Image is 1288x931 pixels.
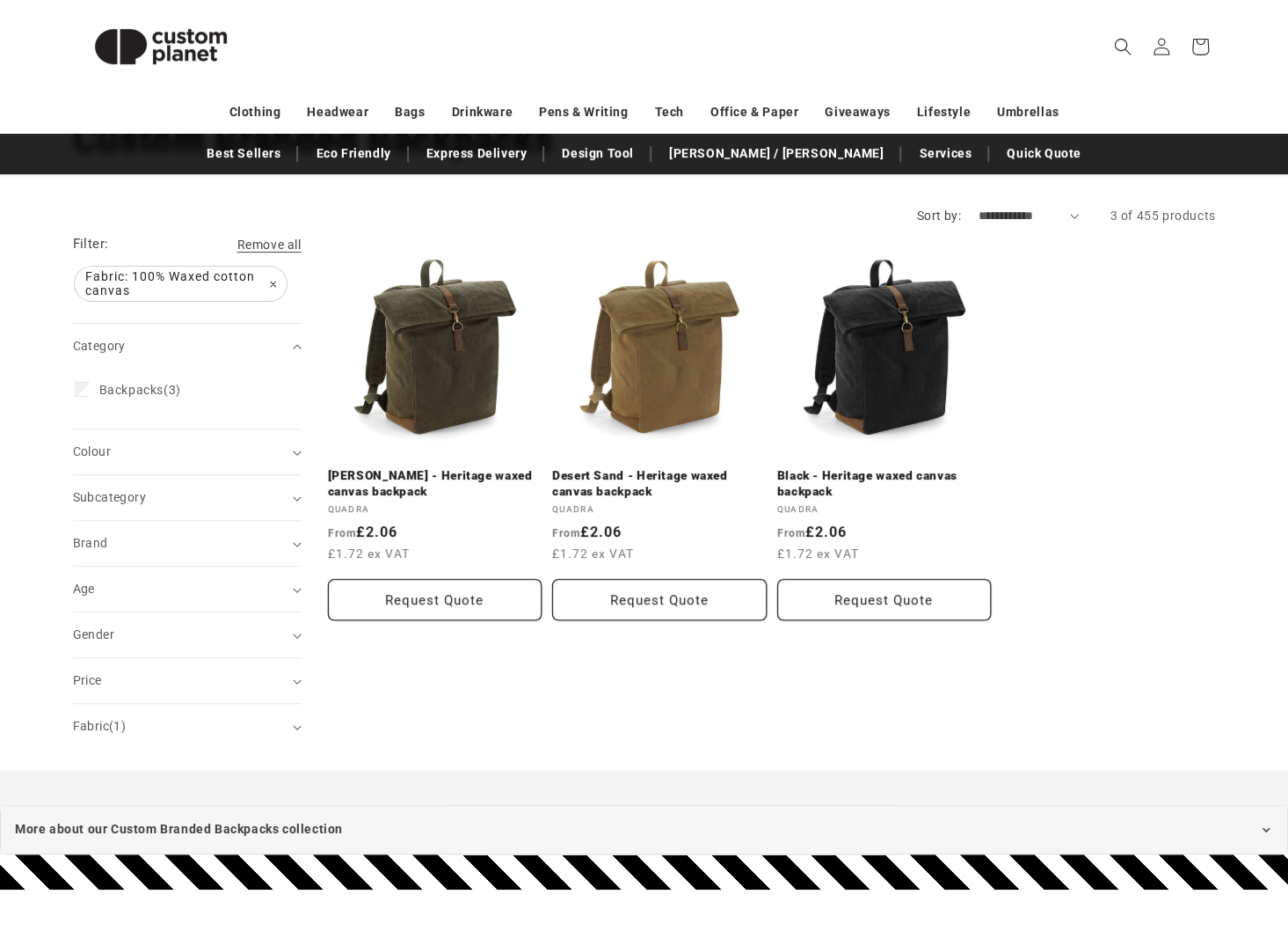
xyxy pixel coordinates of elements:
span: Age [73,582,95,596]
a: Tech [654,97,683,128]
a: [PERSON_NAME] - Heritage waxed canvas backpack [328,468,542,499]
summary: Colour (0 selected) [73,429,302,474]
span: Colour [73,444,111,458]
span: Subcategory [73,490,146,504]
a: Lifestyle [917,97,971,128]
label: Sort by: [917,209,961,223]
summary: Search [1103,27,1142,66]
span: (1) [109,719,126,733]
summary: Gender (0 selected) [73,612,302,657]
a: Quick Quote [998,138,1090,169]
a: Express Delivery [418,138,536,169]
span: Gender [73,627,114,641]
a: Pens & Writing [539,97,628,128]
a: Black - Heritage waxed canvas backpack [777,468,992,499]
a: Drinkware [452,97,513,128]
a: Best Sellers [198,138,289,169]
a: [PERSON_NAME] / [PERSON_NAME] [660,138,892,169]
span: Fabric [73,719,127,733]
span: (3) [99,382,181,398]
span: Remove all [237,238,302,252]
a: Clothing [229,97,281,128]
summary: Fabric (1 selected) [73,704,302,749]
summary: Price [73,658,302,703]
summary: Subcategory (0 selected) [73,475,302,520]
button: Request Quote [777,579,992,620]
summary: Age (0 selected) [73,567,302,612]
iframe: Chat Widget [994,741,1288,931]
span: Price [73,673,102,687]
a: Fabric: 100% Waxed cotton canvas [73,267,288,301]
a: Office & Paper [710,97,798,128]
a: Giveaways [825,97,890,128]
a: Bags [395,97,425,128]
summary: Category (0 selected) [73,324,302,369]
span: Category [73,339,126,353]
a: Desert Sand - Heritage waxed canvas backpack [552,468,767,499]
a: Remove all [237,234,302,256]
button: Request Quote [552,579,767,620]
span: 3 of 455 products [1110,209,1215,223]
span: Brand [73,536,108,550]
a: Headwear [307,97,368,128]
a: Umbrellas [997,97,1059,128]
span: Fabric: 100% Waxed cotton canvas [75,267,287,301]
img: Custom Planet [73,7,249,86]
span: Backpacks [99,383,164,397]
h2: Filter: [73,234,109,254]
a: Design Tool [553,138,643,169]
button: Request Quote [328,579,542,620]
a: Services [910,138,980,169]
summary: Brand (0 selected) [73,521,302,566]
span: More about our Custom Branded Backpacks collection [15,818,343,840]
a: Eco Friendly [307,138,399,169]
